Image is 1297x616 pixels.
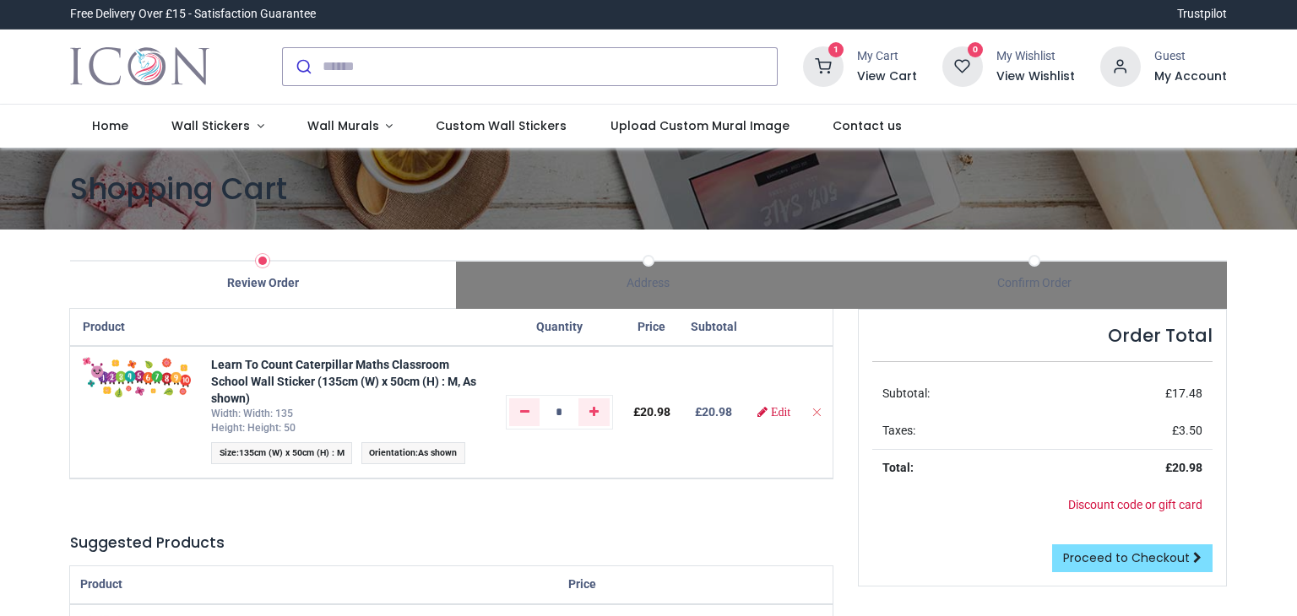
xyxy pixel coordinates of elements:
[70,43,209,90] img: Icon Wall Stickers
[536,320,583,333] span: Quantity
[70,566,558,604] th: Product
[942,58,983,72] a: 0
[996,48,1075,65] div: My Wishlist
[70,6,316,23] div: Free Delivery Over £15 - Satisfaction Guarantee
[558,566,642,604] th: Price
[681,309,747,347] th: Subtotal
[833,117,902,134] span: Contact us
[1052,544,1213,573] a: Proceed to Checkout
[968,42,984,58] sup: 0
[811,405,822,419] a: Remove from cart
[418,447,457,458] span: As shown
[70,168,1227,209] h1: Shopping Cart
[1177,6,1227,23] a: Trustpilot
[757,406,790,418] a: Edit
[283,48,323,85] button: Submit
[857,48,917,65] div: My Cart
[369,447,415,458] span: Orientation
[70,275,456,292] div: Review Order
[1063,549,1190,566] span: Proceed to Checkout
[1172,386,1202,400] span: 17.48
[211,358,476,404] a: Learn To Count Caterpillar Maths Classroom School Wall Sticker (135cm (W) x 50cm (H) : M, As shown)
[611,117,790,134] span: Upload Custom Mural Image
[211,442,352,463] span: :
[872,413,1056,450] td: Taxes:
[828,42,844,58] sup: 1
[872,376,1056,413] td: Subtotal:
[361,442,465,463] span: :
[1154,68,1227,85] a: My Account
[803,58,844,72] a: 1
[1154,48,1227,65] div: Guest
[633,405,670,419] span: £
[1179,424,1202,437] span: 3.50
[171,117,250,134] span: Wall Stickers
[640,405,670,419] span: 20.98
[239,447,345,458] span: 135cm (W) x 50cm (H) : M
[1068,498,1202,511] a: Discount code or gift card
[70,43,209,90] a: Logo of Icon Wall Stickers
[857,68,917,85] a: View Cart
[211,408,293,419] span: Width: Width: 135
[578,398,610,425] a: Add one
[695,405,732,419] b: £
[83,357,191,397] img: jfNFTgAAAAZJREFUAwBOrj9C3kM+igAAAABJRU5ErkJggg==
[220,447,236,458] span: Size
[996,68,1075,85] a: View Wishlist
[882,461,914,474] strong: Total:
[70,532,833,554] h5: Suggested Products
[436,117,567,134] span: Custom Wall Stickers
[1165,386,1202,400] span: £
[1172,424,1202,437] span: £
[92,117,128,134] span: Home
[211,422,296,434] span: Height: Height: 50
[872,323,1213,348] h4: Order Total
[149,105,285,149] a: Wall Stickers
[307,117,379,134] span: Wall Murals
[623,309,681,347] th: Price
[841,275,1227,292] div: Confirm Order
[70,309,201,347] th: Product
[1172,461,1202,474] span: 20.98
[285,105,415,149] a: Wall Murals
[1165,461,1202,474] strong: £
[771,406,790,418] span: Edit
[456,275,842,292] div: Address
[702,405,732,419] span: 20.98
[509,398,540,425] a: Remove one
